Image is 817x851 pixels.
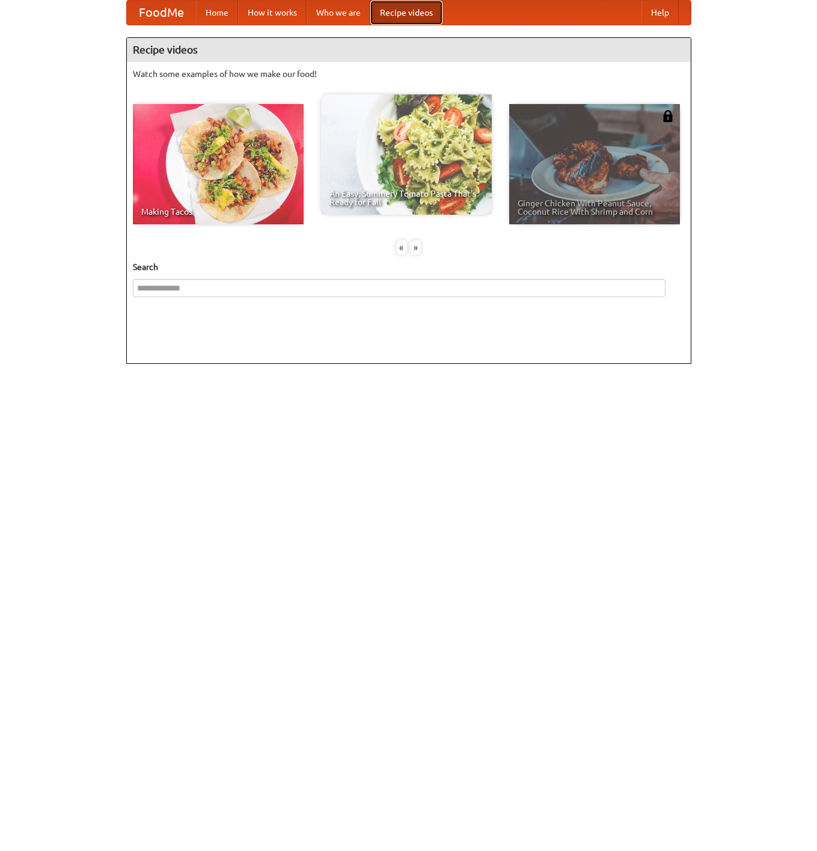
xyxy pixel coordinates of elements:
a: Making Tacos [133,104,304,224]
a: Who we are [307,1,370,25]
a: Home [196,1,238,25]
a: Help [641,1,679,25]
div: « [396,240,407,255]
span: An Easy, Summery Tomato Pasta That's Ready for Fall [329,189,483,206]
h4: Recipe videos [127,38,691,62]
span: Making Tacos [141,207,295,216]
a: Recipe videos [370,1,442,25]
a: FoodMe [127,1,196,25]
a: An Easy, Summery Tomato Pasta That's Ready for Fall [321,94,492,215]
a: How it works [238,1,307,25]
div: » [410,240,421,255]
h5: Search [133,261,685,273]
img: 483408.png [662,110,674,122]
p: Watch some examples of how we make our food! [133,68,685,80]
